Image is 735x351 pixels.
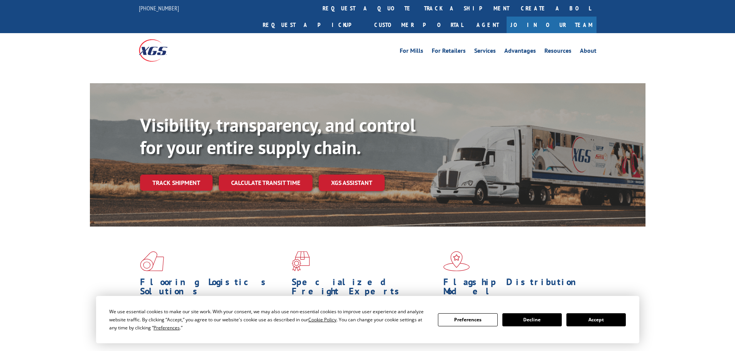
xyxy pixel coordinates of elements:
[580,48,596,56] a: About
[469,17,507,33] a: Agent
[292,251,310,271] img: xgs-icon-focused-on-flooring-red
[443,277,589,300] h1: Flagship Distribution Model
[96,296,639,343] div: Cookie Consent Prompt
[504,48,536,56] a: Advantages
[140,251,164,271] img: xgs-icon-total-supply-chain-intelligence-red
[502,313,562,326] button: Decline
[140,113,416,159] b: Visibility, transparency, and control for your entire supply chain.
[139,4,179,12] a: [PHONE_NUMBER]
[438,313,497,326] button: Preferences
[400,48,423,56] a: For Mills
[544,48,571,56] a: Resources
[257,17,368,33] a: Request a pickup
[474,48,496,56] a: Services
[140,175,213,191] a: Track shipment
[219,175,313,191] a: Calculate transit time
[292,277,438,300] h1: Specialized Freight Experts
[109,307,429,332] div: We use essential cookies to make our site work. With your consent, we may also use non-essential ...
[443,251,470,271] img: xgs-icon-flagship-distribution-model-red
[319,175,385,191] a: XGS ASSISTANT
[154,324,180,331] span: Preferences
[432,48,466,56] a: For Retailers
[140,277,286,300] h1: Flooring Logistics Solutions
[368,17,469,33] a: Customer Portal
[507,17,596,33] a: Join Our Team
[566,313,626,326] button: Accept
[308,316,336,323] span: Cookie Policy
